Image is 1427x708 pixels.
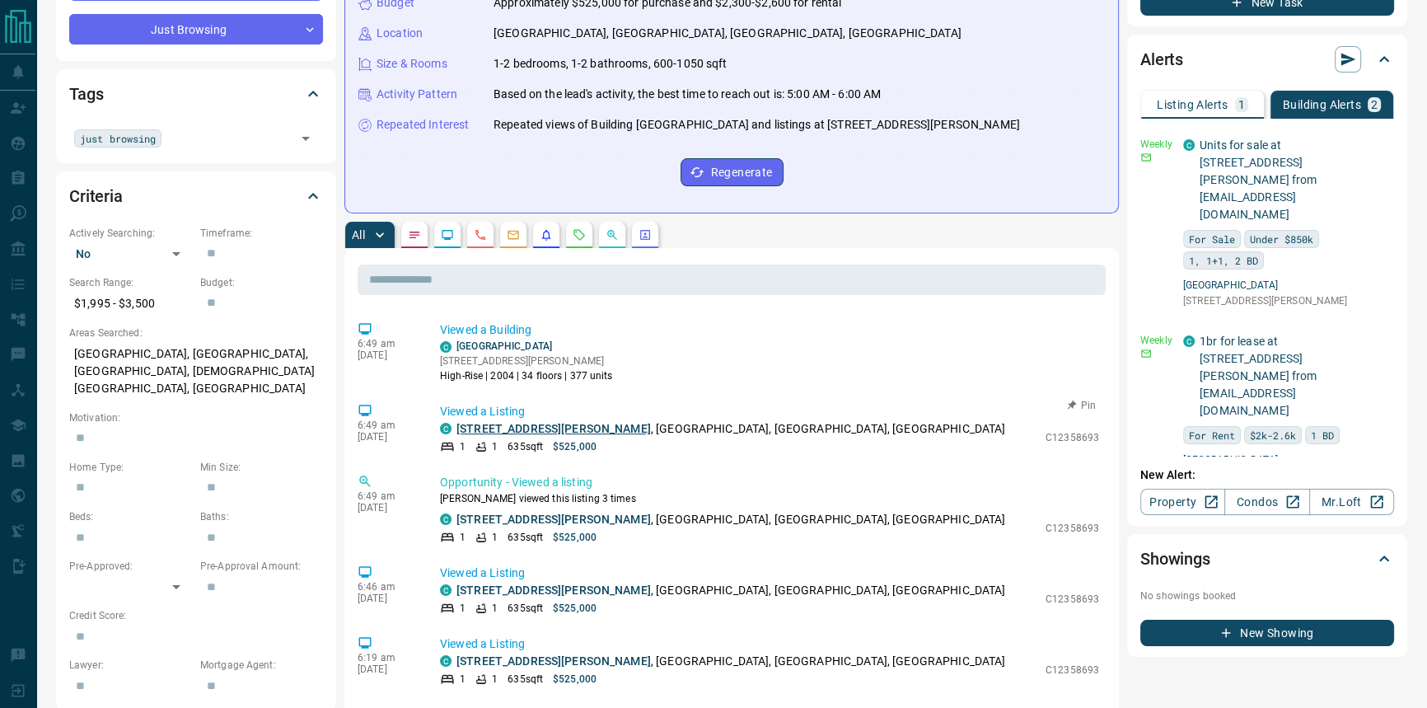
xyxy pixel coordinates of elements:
[1200,138,1317,221] a: Units for sale at [STREET_ADDRESS][PERSON_NAME] from [EMAIL_ADDRESS][DOMAIN_NAME]
[440,655,451,667] div: condos.ca
[358,490,415,502] p: 6:49 am
[440,321,1099,339] p: Viewed a Building
[1140,348,1152,359] svg: Email
[440,341,451,353] div: condos.ca
[681,158,784,186] button: Regenerate
[492,672,498,687] p: 1
[200,460,323,475] p: Min Size:
[1189,427,1235,443] span: For Rent
[1046,663,1099,678] p: C12358693
[440,354,613,368] p: [STREET_ADDRESS][PERSON_NAME]
[352,229,365,241] p: All
[1183,335,1195,347] div: condos.ca
[69,509,192,524] p: Beds:
[440,368,613,383] p: High-Rise | 2004 | 34 floors | 377 units
[440,565,1099,582] p: Viewed a Listing
[69,14,323,45] div: Just Browsing
[1309,489,1394,515] a: Mr.Loft
[1140,46,1183,73] h2: Alerts
[1046,592,1099,607] p: C12358693
[358,420,415,431] p: 6:49 am
[456,340,552,352] a: [GEOGRAPHIC_DATA]
[69,340,323,402] p: [GEOGRAPHIC_DATA], [GEOGRAPHIC_DATA], [GEOGRAPHIC_DATA], [DEMOGRAPHIC_DATA][GEOGRAPHIC_DATA], [GE...
[1224,489,1309,515] a: Condos
[1046,521,1099,536] p: C12358693
[456,511,1005,528] p: , [GEOGRAPHIC_DATA], [GEOGRAPHIC_DATA], [GEOGRAPHIC_DATA]
[639,228,652,241] svg: Agent Actions
[69,559,192,574] p: Pre-Approved:
[377,116,469,134] p: Repeated Interest
[456,584,651,597] a: [STREET_ADDRESS][PERSON_NAME]
[440,491,1099,506] p: [PERSON_NAME] viewed this listing 3 times
[456,513,651,526] a: [STREET_ADDRESS][PERSON_NAME]
[69,410,323,425] p: Motivation:
[456,422,651,435] a: [STREET_ADDRESS][PERSON_NAME]
[294,127,317,150] button: Open
[358,663,415,675] p: [DATE]
[200,658,323,673] p: Mortgage Agent:
[358,431,415,443] p: [DATE]
[553,672,597,687] p: $525,000
[1183,279,1394,291] a: [GEOGRAPHIC_DATA]
[1250,427,1296,443] span: $2k-2.6k
[440,513,451,525] div: condos.ca
[460,601,466,616] p: 1
[441,228,454,241] svg: Lead Browsing Activity
[377,55,447,73] p: Size & Rooms
[1058,398,1106,413] button: Pin
[494,25,961,42] p: [GEOGRAPHIC_DATA], [GEOGRAPHIC_DATA], [GEOGRAPHIC_DATA], [GEOGRAPHIC_DATA]
[460,672,466,687] p: 1
[1200,335,1317,417] a: 1br for lease at [STREET_ADDRESS][PERSON_NAME] from [EMAIL_ADDRESS][DOMAIN_NAME]
[358,581,415,593] p: 6:46 am
[1140,40,1394,79] div: Alerts
[553,601,597,616] p: $525,000
[1371,99,1378,110] p: 2
[508,601,543,616] p: 635 sqft
[460,530,466,545] p: 1
[69,183,123,209] h2: Criteria
[606,228,619,241] svg: Opportunities
[1250,231,1313,247] span: Under $850k
[540,228,553,241] svg: Listing Alerts
[69,608,323,623] p: Credit Score:
[1183,139,1195,151] div: condos.ca
[440,584,451,596] div: condos.ca
[494,55,728,73] p: 1-2 bedrooms, 1-2 bathrooms, 600-1050 sqft
[1140,588,1394,603] p: No showings booked
[456,654,651,668] a: [STREET_ADDRESS][PERSON_NAME]
[573,228,586,241] svg: Requests
[200,559,323,574] p: Pre-Approval Amount:
[358,652,415,663] p: 6:19 am
[1157,99,1228,110] p: Listing Alerts
[200,509,323,524] p: Baths:
[492,530,498,545] p: 1
[1283,99,1361,110] p: Building Alerts
[1140,333,1173,348] p: Weekly
[69,74,323,114] div: Tags
[456,420,1005,438] p: , [GEOGRAPHIC_DATA], [GEOGRAPHIC_DATA], [GEOGRAPHIC_DATA]
[1238,99,1245,110] p: 1
[508,672,543,687] p: 635 sqft
[1140,467,1394,484] p: New Alert:
[358,338,415,349] p: 6:49 am
[69,460,192,475] p: Home Type:
[492,439,498,454] p: 1
[69,226,192,241] p: Actively Searching:
[456,582,1005,599] p: , [GEOGRAPHIC_DATA], [GEOGRAPHIC_DATA], [GEOGRAPHIC_DATA]
[377,25,423,42] p: Location
[69,326,323,340] p: Areas Searched:
[440,635,1099,653] p: Viewed a Listing
[1046,430,1099,445] p: C12358693
[358,593,415,604] p: [DATE]
[408,228,421,241] svg: Notes
[508,530,543,545] p: 635 sqft
[358,349,415,361] p: [DATE]
[358,502,415,513] p: [DATE]
[69,275,192,290] p: Search Range:
[1189,252,1258,269] span: 1, 1+1, 2 BD
[1140,489,1225,515] a: Property
[440,403,1099,420] p: Viewed a Listing
[1140,546,1210,572] h2: Showings
[200,275,323,290] p: Budget:
[69,241,192,267] div: No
